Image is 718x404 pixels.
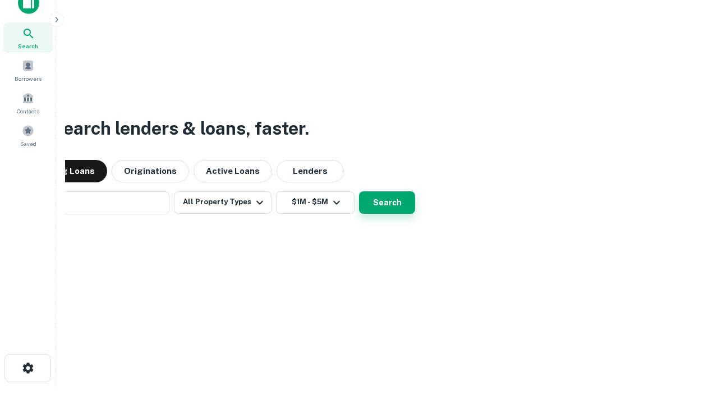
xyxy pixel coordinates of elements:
[276,191,355,214] button: $1M - $5M
[174,191,271,214] button: All Property Types
[3,88,53,118] a: Contacts
[17,107,39,116] span: Contacts
[3,22,53,53] a: Search
[112,160,189,182] button: Originations
[20,139,36,148] span: Saved
[359,191,415,214] button: Search
[194,160,272,182] button: Active Loans
[3,55,53,85] a: Borrowers
[18,42,38,50] span: Search
[15,74,42,83] span: Borrowers
[277,160,344,182] button: Lenders
[662,314,718,368] iframe: Chat Widget
[51,115,309,142] h3: Search lenders & loans, faster.
[3,120,53,150] a: Saved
